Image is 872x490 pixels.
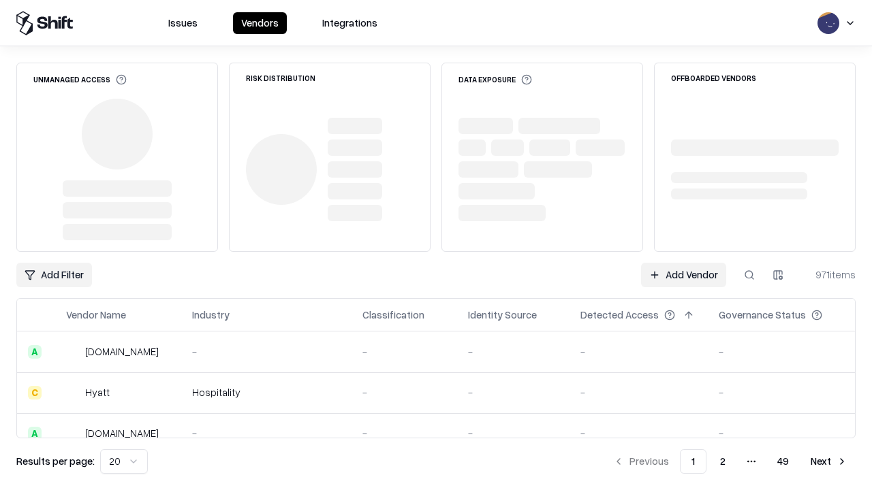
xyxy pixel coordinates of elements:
img: intrado.com [66,345,80,359]
div: C [28,386,42,399]
div: - [468,344,559,359]
button: 1 [680,449,706,474]
div: [DOMAIN_NAME] [85,344,159,359]
div: Risk Distribution [246,74,315,82]
div: - [580,344,697,359]
button: 49 [766,449,800,474]
div: - [719,344,844,359]
div: Data Exposure [458,74,532,85]
div: Vendor Name [66,308,126,322]
div: Industry [192,308,230,322]
button: Vendors [233,12,287,34]
button: Issues [160,12,206,34]
div: A [28,427,42,440]
div: Detected Access [580,308,659,322]
img: Hyatt [66,386,80,399]
button: Next [803,449,856,474]
a: Add Vendor [641,263,726,287]
div: - [468,385,559,399]
div: Identity Source [468,308,537,322]
img: primesec.co.il [66,427,80,440]
div: - [580,426,697,440]
div: Hyatt [85,385,110,399]
div: - [468,426,559,440]
div: - [192,344,341,359]
div: - [719,426,844,440]
div: Governance Status [719,308,806,322]
button: Add Filter [16,263,92,287]
div: A [28,345,42,359]
div: Hospitality [192,385,341,399]
div: [DOMAIN_NAME] [85,426,159,440]
div: Unmanaged Access [33,74,127,85]
button: 2 [709,449,736,474]
div: 971 items [801,267,856,282]
div: - [362,426,446,440]
div: Classification [362,308,424,322]
p: Results per page: [16,454,95,468]
div: - [362,385,446,399]
div: - [362,344,446,359]
button: Integrations [314,12,386,34]
div: Offboarded Vendors [671,74,756,82]
div: - [192,426,341,440]
div: - [580,385,697,399]
nav: pagination [605,449,856,474]
div: - [719,385,844,399]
